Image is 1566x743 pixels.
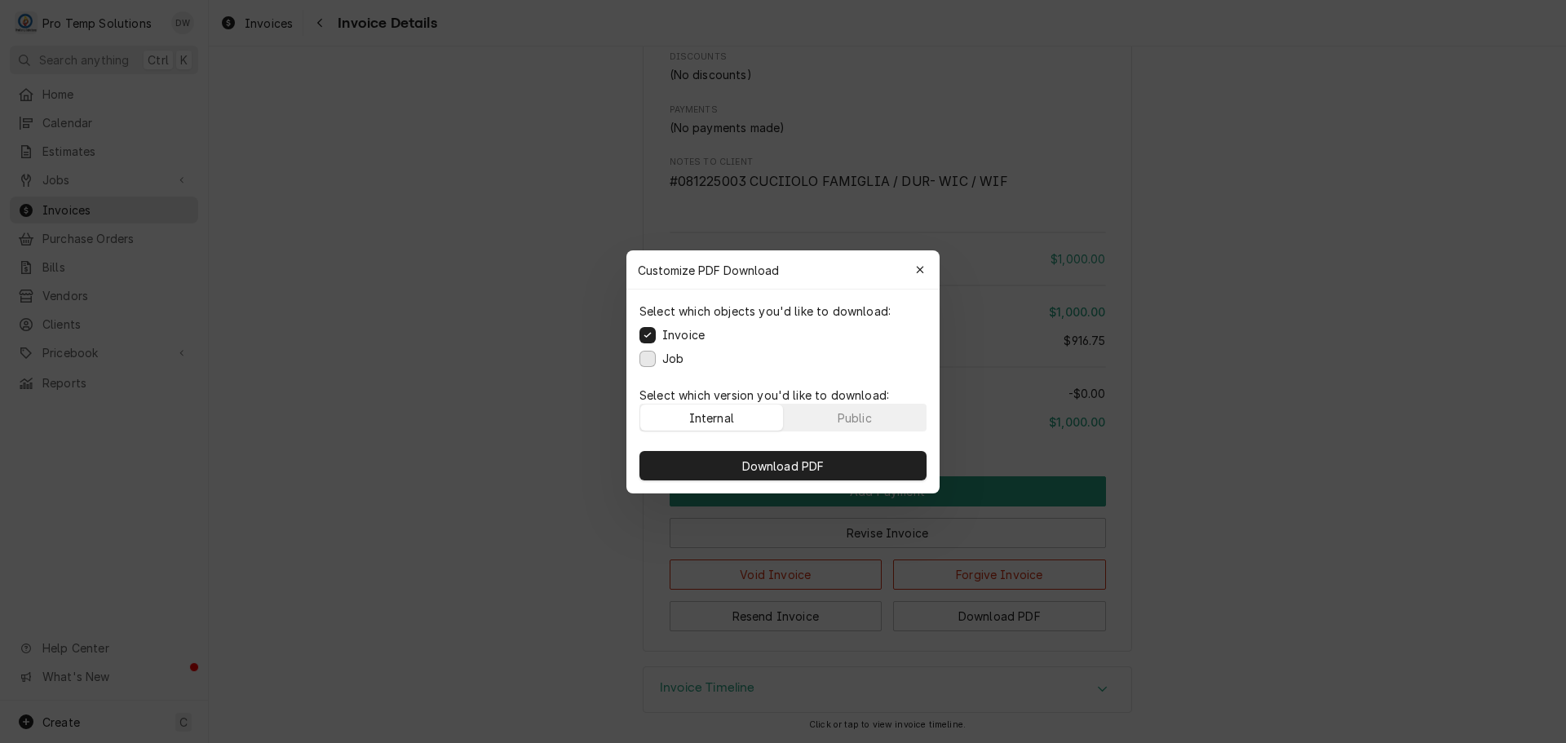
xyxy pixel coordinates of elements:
[626,250,940,290] div: Customize PDF Download
[639,387,927,404] p: Select which version you'd like to download:
[639,451,927,480] button: Download PDF
[662,350,683,367] label: Job
[838,409,872,426] div: Public
[689,409,734,426] div: Internal
[739,457,828,474] span: Download PDF
[639,303,891,320] p: Select which objects you'd like to download:
[662,326,705,343] label: Invoice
